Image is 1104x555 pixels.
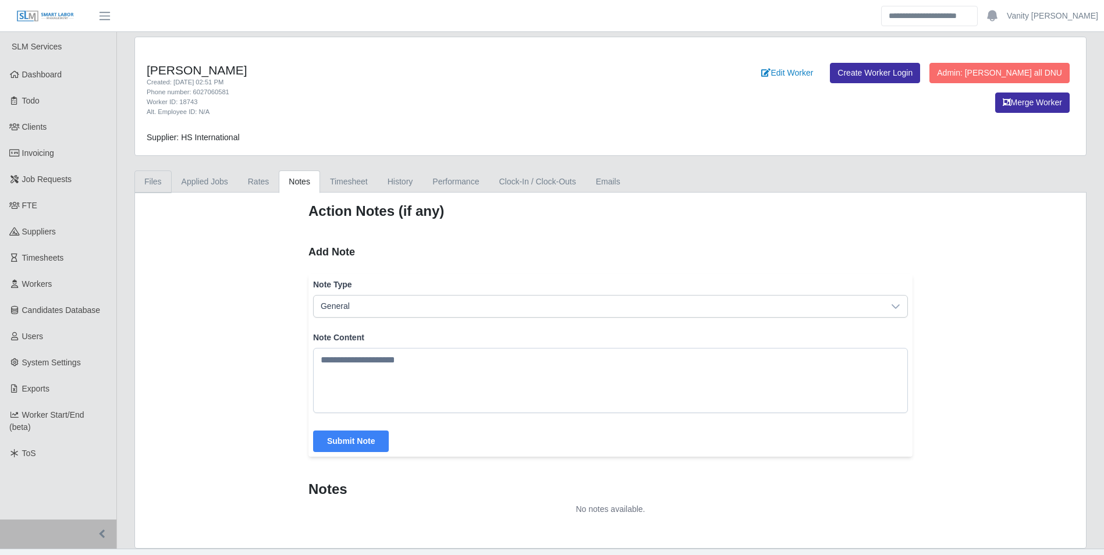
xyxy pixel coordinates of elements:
span: Dashboard [22,70,62,79]
h3: Action Notes (if any) [308,202,913,220]
label: Note Type [313,279,908,290]
span: System Settings [22,358,81,367]
div: No notes available. [308,503,913,515]
span: Suppliers [22,227,56,236]
a: Performance [423,170,489,193]
a: Rates [238,170,279,193]
span: Worker Start/End (beta) [9,410,84,432]
h3: Notes [308,480,913,499]
h2: Add Note [308,244,913,260]
span: Users [22,332,44,341]
span: General [314,296,884,317]
h4: [PERSON_NAME] [147,63,680,77]
span: ToS [22,449,36,458]
div: Phone number: 6027060581 [147,87,680,97]
span: Candidates Database [22,305,101,315]
span: Job Requests [22,175,72,184]
span: Invoicing [22,148,54,158]
div: Worker ID: 18743 [147,97,680,107]
a: Vanity [PERSON_NAME] [1007,10,1098,22]
a: Files [134,170,172,193]
button: Admin: [PERSON_NAME] all DNU [929,63,1070,83]
span: Exports [22,384,49,393]
a: Notes [279,170,320,193]
span: Clients [22,122,47,131]
a: Applied Jobs [172,170,238,193]
span: Timesheets [22,253,64,262]
a: Edit Worker [754,63,821,83]
span: Workers [22,279,52,289]
span: SLM Services [12,42,62,51]
span: Todo [22,96,40,105]
button: Submit Note [313,431,389,452]
a: Clock-In / Clock-Outs [489,170,585,193]
label: Note Content [313,332,908,343]
a: Create Worker Login [830,63,920,83]
div: Created: [DATE] 02:51 PM [147,77,680,87]
span: FTE [22,201,37,210]
a: History [378,170,423,193]
input: Search [881,6,978,26]
a: Emails [586,170,630,193]
img: SLM Logo [16,10,74,23]
div: Alt. Employee ID: N/A [147,107,680,117]
span: Supplier: HS International [147,133,240,142]
a: Timesheet [320,170,378,193]
button: Merge Worker [995,92,1070,113]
